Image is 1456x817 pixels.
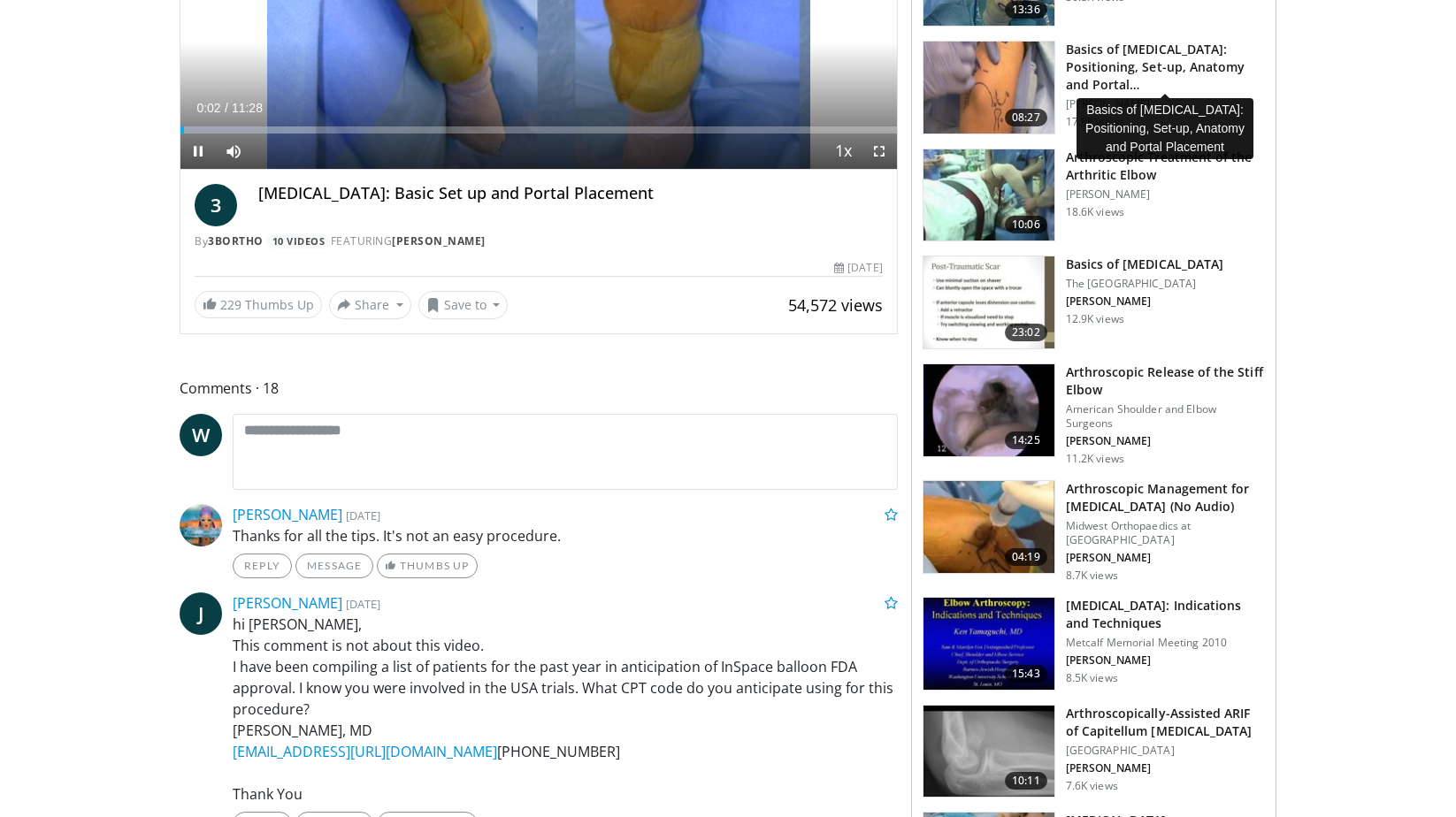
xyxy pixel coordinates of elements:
[1066,671,1118,685] p: 8.5K views
[1066,705,1265,740] h3: Arthroscopically-Assisted ARIF of Capitellum [MEDICAL_DATA]
[923,598,1054,690] img: yama_1_3.png.150x105_q85_crop-smart_upscale.jpg
[196,101,220,115] span: 0:02
[923,364,1054,456] img: yama2_3.png.150x105_q85_crop-smart_upscale.jpg
[923,597,1265,691] a: 15:43 [MEDICAL_DATA]: Indications and Techniques Metcalf Memorial Meeting 2010 [PERSON_NAME] 8.5K...
[233,614,898,805] p: hi [PERSON_NAME], This comment is not about this video. I have been compiling a list of patients ...
[1066,519,1265,547] p: Midwest Orthopaedics at [GEOGRAPHIC_DATA]
[1066,277,1223,291] p: The [GEOGRAPHIC_DATA]
[233,593,342,613] a: [PERSON_NAME]
[418,291,509,319] button: Save to
[1066,41,1265,94] h3: Basics of [MEDICAL_DATA]: Positioning, Set-up, Anatomy and Portal…
[208,233,264,248] a: 3bortho
[834,260,882,276] div: [DATE]
[220,296,241,313] span: 229
[233,525,898,546] p: Thanks for all the tips. It's not an easy procedure.
[180,377,898,400] span: Comments 18
[923,363,1265,466] a: 14:25 Arthroscopic Release of the Stiff Elbow American Shoulder and Elbow Surgeons [PERSON_NAME] ...
[1005,548,1047,566] span: 04:19
[1005,1,1047,19] span: 13:36
[1066,363,1265,399] h3: Arthroscopic Release of the Stiff Elbow
[923,705,1265,798] a: 10:11 Arthroscopically-Assisted ARIF of Capitellum [MEDICAL_DATA] [GEOGRAPHIC_DATA] [PERSON_NAME]...
[1066,779,1118,793] p: 7.6K views
[1066,256,1223,273] h3: Basics of [MEDICAL_DATA]
[225,101,228,115] span: /
[1066,569,1118,583] p: 8.7K views
[216,134,251,169] button: Mute
[346,508,380,523] small: [DATE]
[195,184,237,226] a: 3
[1066,294,1223,309] p: [PERSON_NAME]
[180,134,216,169] button: Pause
[1066,452,1124,466] p: 11.2K views
[233,742,497,761] a: [EMAIL_ADDRESS][URL][DOMAIN_NAME]
[1066,653,1265,668] p: [PERSON_NAME]
[1066,115,1124,129] p: 17.8K views
[180,504,222,546] img: Avatar
[1066,761,1265,775] p: [PERSON_NAME]
[788,294,883,316] span: 54,572 views
[1066,205,1124,219] p: 18.6K views
[180,414,222,456] a: W
[1066,402,1265,431] p: American Shoulder and Elbow Surgeons
[195,291,322,318] a: 229 Thumbs Up
[392,233,486,248] a: [PERSON_NAME]
[862,134,897,169] button: Fullscreen
[346,596,380,612] small: [DATE]
[923,149,1054,241] img: 38495_0000_3.png.150x105_q85_crop-smart_upscale.jpg
[923,42,1054,134] img: b6cb6368-1f97-4822-9cbd-ab23a8265dd2.150x105_q85_crop-smart_upscale.jpg
[923,481,1054,573] img: 38897_0000_3.png.150x105_q85_crop-smart_upscale.jpg
[826,134,862,169] button: Playback Rate
[1066,149,1265,184] h3: Arthroscopic Treatment of the Arthritic Elbow
[329,291,411,319] button: Share
[1005,431,1047,449] span: 14:25
[1005,216,1047,233] span: 10:06
[1066,636,1265,650] p: Metcalf Memorial Meeting 2010
[233,554,292,578] a: Reply
[1066,744,1265,758] p: [GEOGRAPHIC_DATA]
[923,480,1265,583] a: 04:19 Arthroscopic Management for [MEDICAL_DATA] (No Audio) Midwest Orthopaedics at [GEOGRAPHIC_D...
[266,233,331,248] a: 10 Videos
[1066,480,1265,515] h3: Arthroscopic Management for [MEDICAL_DATA] (No Audio)
[923,149,1265,242] a: 10:06 Arthroscopic Treatment of the Arthritic Elbow [PERSON_NAME] 18.6K views
[232,101,263,115] span: 11:28
[1066,597,1265,632] h3: [MEDICAL_DATA]: Indications and Techniques
[1066,551,1265,565] p: [PERSON_NAME]
[295,554,373,578] a: Message
[1005,772,1047,790] span: 10:11
[923,706,1054,798] img: 38512_0000_3.png.150x105_q85_crop-smart_upscale.jpg
[180,126,897,134] div: Progress Bar
[1005,324,1047,341] span: 23:02
[195,233,883,249] div: By FEATURING
[923,256,1265,349] a: 23:02 Basics of [MEDICAL_DATA] The [GEOGRAPHIC_DATA] [PERSON_NAME] 12.9K views
[923,41,1265,134] a: 08:27 Basics of [MEDICAL_DATA]: Positioning, Set-up, Anatomy and Portal… [PERSON_NAME] 17.8K views
[1066,434,1265,448] p: [PERSON_NAME]
[377,554,477,578] a: Thumbs Up
[1066,312,1124,326] p: 12.9K views
[233,505,342,524] a: [PERSON_NAME]
[1005,665,1047,683] span: 15:43
[1077,98,1253,159] div: Basics of [MEDICAL_DATA]: Positioning, Set-up, Anatomy and Portal Placement
[1066,97,1265,111] p: [PERSON_NAME]
[1005,109,1047,126] span: 08:27
[180,592,222,635] a: J
[923,256,1054,348] img: 9VMYaPmPCVvj9dCH4xMDoxOjBrO-I4W8.150x105_q85_crop-smart_upscale.jpg
[1066,187,1265,202] p: [PERSON_NAME]
[258,184,883,203] h4: [MEDICAL_DATA]: Basic Set up and Portal Placement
